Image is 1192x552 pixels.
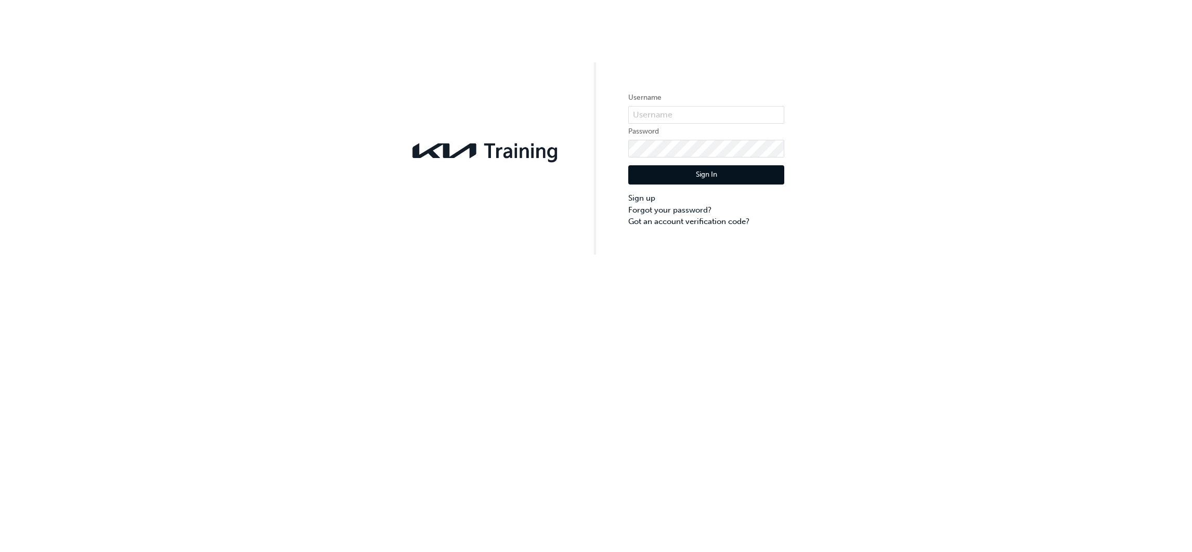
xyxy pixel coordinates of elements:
button: Sign In [628,165,784,185]
a: Forgot your password? [628,204,784,216]
a: Sign up [628,192,784,204]
img: kia-training [408,137,564,165]
label: Username [628,91,784,104]
a: Got an account verification code? [628,216,784,228]
input: Username [628,106,784,124]
label: Password [628,125,784,138]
